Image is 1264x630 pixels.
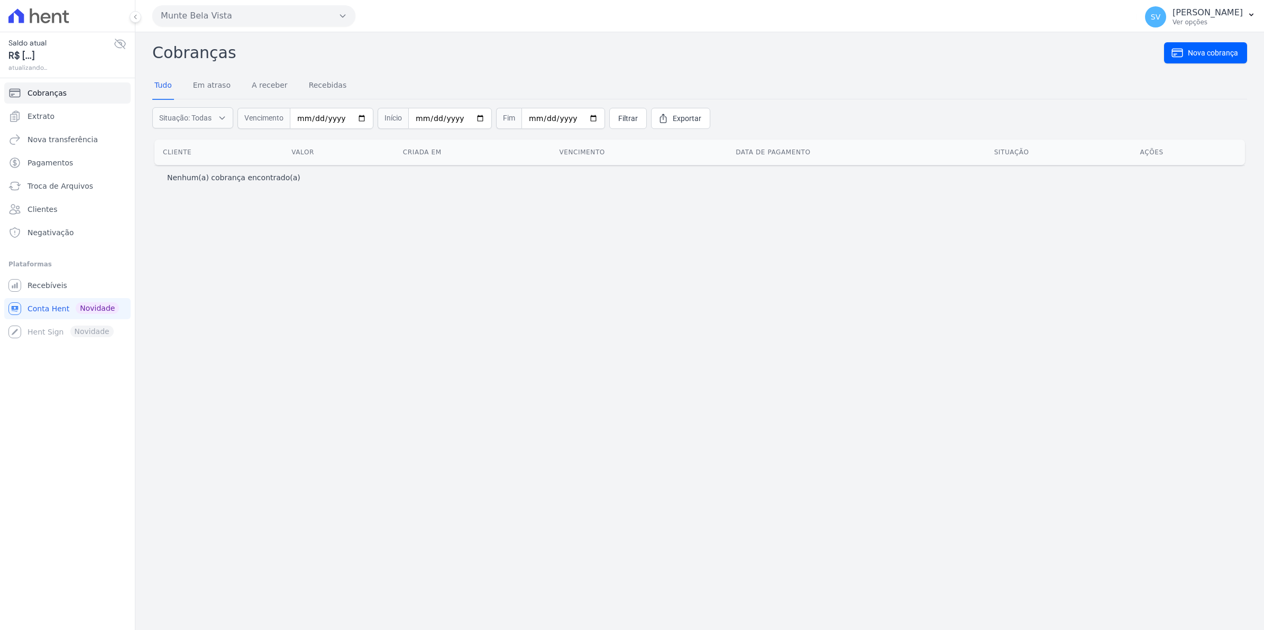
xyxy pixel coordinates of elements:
[28,157,73,168] span: Pagamentos
[8,49,114,63] span: R$ [...]
[986,140,1132,165] th: Situação
[1188,48,1238,58] span: Nova cobrança
[4,106,131,127] a: Extrato
[8,258,126,271] div: Plataformas
[727,140,985,165] th: Data de pagamento
[28,227,74,238] span: Negativação
[152,72,174,100] a: Tudo
[28,134,98,145] span: Nova transferência
[1132,140,1245,165] th: Ações
[1164,42,1247,63] a: Nova cobrança
[1173,18,1243,26] p: Ver opções
[4,222,131,243] a: Negativação
[159,113,212,123] span: Situação: Todas
[250,72,290,100] a: A receber
[651,108,710,129] a: Exportar
[1173,7,1243,18] p: [PERSON_NAME]
[551,140,727,165] th: Vencimento
[152,5,355,26] button: Munte Bela Vista
[28,181,93,191] span: Troca de Arquivos
[283,140,395,165] th: Valor
[28,280,67,291] span: Recebíveis
[4,82,131,104] a: Cobranças
[1151,13,1160,21] span: SV
[4,298,131,319] a: Conta Hent Novidade
[28,204,57,215] span: Clientes
[8,82,126,342] nav: Sidebar
[167,172,300,183] p: Nenhum(a) cobrança encontrado(a)
[618,113,638,124] span: Filtrar
[28,303,69,314] span: Conta Hent
[4,175,131,197] a: Troca de Arquivos
[152,41,1164,64] h2: Cobranças
[152,107,233,128] button: Situação: Todas
[28,111,54,122] span: Extrato
[76,302,119,314] span: Novidade
[237,108,290,129] span: Vencimento
[378,108,408,129] span: Início
[4,275,131,296] a: Recebíveis
[4,152,131,173] a: Pagamentos
[307,72,349,100] a: Recebidas
[1137,2,1264,32] button: SV [PERSON_NAME] Ver opções
[8,38,114,49] span: Saldo atual
[4,199,131,220] a: Clientes
[191,72,233,100] a: Em atraso
[4,129,131,150] a: Nova transferência
[8,63,114,72] span: atualizando...
[28,88,67,98] span: Cobranças
[395,140,551,165] th: Criada em
[154,140,283,165] th: Cliente
[609,108,647,129] a: Filtrar
[673,113,701,124] span: Exportar
[496,108,521,129] span: Fim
